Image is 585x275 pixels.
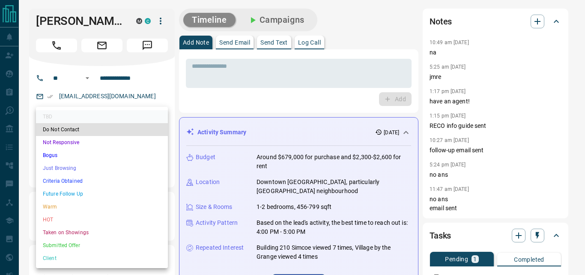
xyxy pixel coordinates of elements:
[36,200,168,213] li: Warm
[36,162,168,175] li: Just Browsing
[36,149,168,162] li: Bogus
[36,213,168,226] li: HOT
[36,226,168,239] li: Taken on Showings
[36,136,168,149] li: Not Responsive
[36,252,168,265] li: Client
[36,175,168,187] li: Criteria Obtained
[36,123,168,136] li: Do Not Contact
[36,239,168,252] li: Submitted Offer
[36,187,168,200] li: Future Follow Up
